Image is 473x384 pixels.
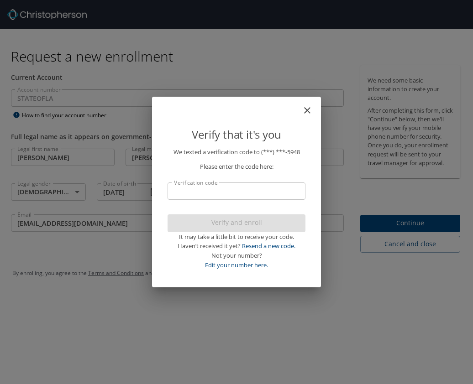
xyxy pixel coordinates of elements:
[168,241,305,251] div: Haven’t received it yet?
[168,251,305,260] div: Not your number?
[205,261,268,269] a: Edit your number here.
[168,147,305,157] p: We texted a verification code to (***) ***- 5948
[168,126,305,143] p: Verify that it's you
[168,162,305,171] p: Please enter the code here:
[242,242,295,250] a: Resend a new code.
[306,100,317,111] button: close
[168,232,305,242] div: It may take a little bit to receive your code.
